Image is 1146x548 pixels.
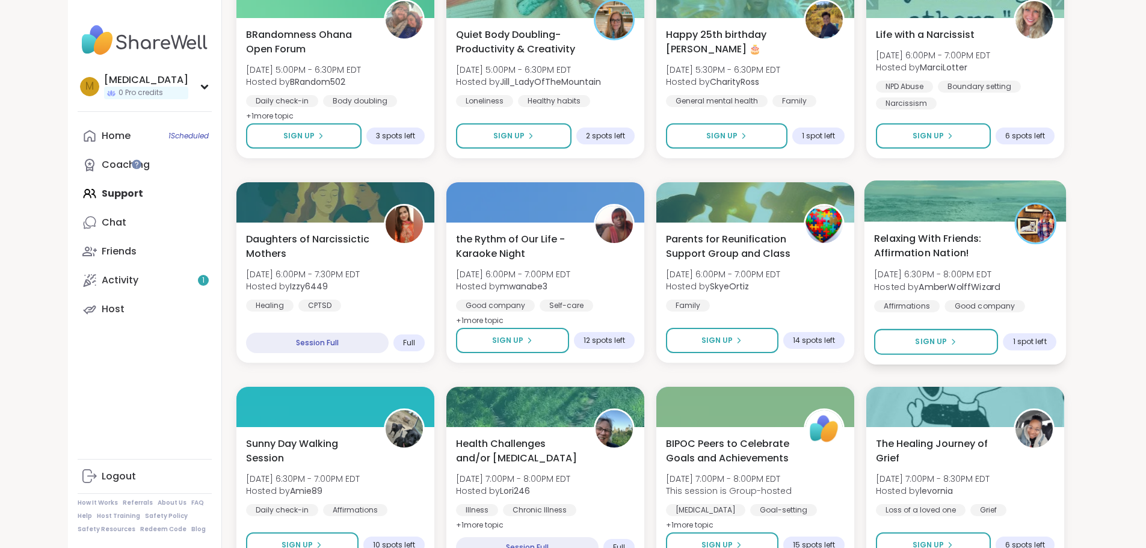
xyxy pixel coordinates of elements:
[191,525,206,534] a: Blog
[876,473,990,485] span: [DATE] 7:00PM - 8:30PM EDT
[915,336,947,347] span: Sign Up
[246,300,294,312] div: Healing
[158,499,186,507] a: About Us
[666,268,780,280] span: [DATE] 6:00PM - 7:00PM EDT
[102,129,131,143] div: Home
[806,410,843,448] img: ShareWell
[132,159,141,169] iframe: Spotlight
[500,76,601,88] b: Jill_LadyOfTheMountain
[584,336,625,345] span: 12 spots left
[802,131,835,141] span: 1 spot left
[246,504,318,516] div: Daily check-in
[876,485,990,497] span: Hosted by
[246,28,371,57] span: BRandomness Ohana Open Forum
[876,61,990,73] span: Hosted by
[78,295,212,324] a: Host
[168,131,209,141] span: 1 Scheduled
[78,150,212,179] a: Coaching
[540,300,593,312] div: Self-care
[500,280,547,292] b: mwanabe3
[750,504,817,516] div: Goal-setting
[666,504,745,516] div: [MEDICAL_DATA]
[874,268,1000,280] span: [DATE] 6:30PM - 8:00PM EDT
[876,81,933,93] div: NPD Abuse
[919,280,1000,292] b: AmberWolffWizard
[323,504,387,516] div: Affirmations
[323,95,397,107] div: Body doubling
[666,232,790,261] span: Parents for Reunification Support Group and Class
[666,485,792,497] span: This session is Group-hosted
[666,280,780,292] span: Hosted by
[78,525,135,534] a: Safety Resources
[246,76,361,88] span: Hosted by
[456,328,569,353] button: Sign Up
[666,328,778,353] button: Sign Up
[1016,205,1054,242] img: AmberWolffWizard
[456,76,601,88] span: Hosted by
[666,300,710,312] div: Family
[710,76,759,88] b: CharityRoss
[298,300,341,312] div: CPTSD
[246,485,360,497] span: Hosted by
[290,76,345,88] b: BRandom502
[876,504,966,516] div: Loss of a loved one
[586,131,625,141] span: 2 spots left
[102,303,125,316] div: Host
[806,206,843,243] img: SkyeOrtiz
[456,64,601,76] span: [DATE] 5:00PM - 6:30PM EDT
[710,280,749,292] b: SkyeOrtiz
[386,206,423,243] img: Izzy6449
[666,95,768,107] div: General mental health
[456,504,498,516] div: Illness
[456,268,570,280] span: [DATE] 6:00PM - 7:00PM EDT
[102,216,126,229] div: Chat
[492,335,523,346] span: Sign Up
[876,437,1000,466] span: The Healing Journey of Grief
[503,504,576,516] div: Chronic Illness
[920,485,953,497] b: levornia
[701,335,733,346] span: Sign Up
[290,485,322,497] b: Amie89
[246,95,318,107] div: Daily check-in
[376,131,415,141] span: 3 spots left
[666,64,780,76] span: [DATE] 5:30PM - 6:30PM EDT
[456,485,570,497] span: Hosted by
[456,28,581,57] span: Quiet Body Doubling- Productivity & Creativity
[290,280,328,292] b: Izzy6449
[283,131,315,141] span: Sign Up
[97,512,140,520] a: Host Training
[78,462,212,491] a: Logout
[78,122,212,150] a: Home1Scheduled
[874,300,940,312] div: Affirmations
[876,28,975,42] span: Life with a Narcissist
[191,499,204,507] a: FAQ
[78,237,212,266] a: Friends
[944,300,1025,312] div: Good company
[246,280,360,292] span: Hosted by
[666,437,790,466] span: BIPOC Peers to Celebrate Goals and Achievements
[456,300,535,312] div: Good company
[596,410,633,448] img: Lori246
[78,19,212,61] img: ShareWell Nav Logo
[913,131,944,141] span: Sign Up
[386,410,423,448] img: Amie89
[970,504,1006,516] div: Grief
[456,123,571,149] button: Sign Up
[102,158,150,171] div: Coaching
[876,97,937,109] div: Narcissism
[123,499,153,507] a: Referrals
[78,208,212,237] a: Chat
[793,336,835,345] span: 14 spots left
[1015,410,1053,448] img: levornia
[874,231,1001,260] span: Relaxing With Friends: Affirmation Nation!
[518,95,590,107] div: Healthy habits
[78,266,212,295] a: Activity1
[102,245,137,258] div: Friends
[493,131,525,141] span: Sign Up
[202,276,205,286] span: 1
[246,473,360,485] span: [DATE] 6:30PM - 7:00PM EDT
[403,338,415,348] span: Full
[246,232,371,261] span: Daughters of Narcissictic Mothers
[1012,337,1046,346] span: 1 spot left
[666,473,792,485] span: [DATE] 7:00PM - 8:00PM EDT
